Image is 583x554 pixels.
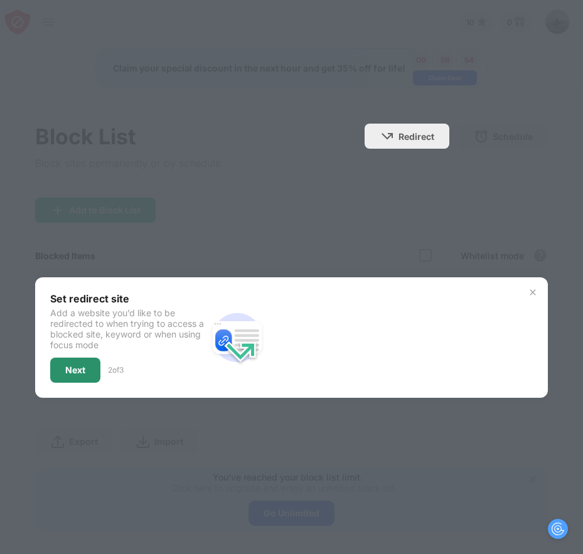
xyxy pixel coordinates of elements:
img: x-button.svg [528,287,538,297]
div: Set redirect site [50,292,207,305]
div: Next [65,365,85,375]
div: Redirect [398,131,434,142]
img: redirect.svg [207,307,267,368]
div: 2 of 3 [108,365,124,375]
div: Add a website you’d like to be redirected to when trying to access a blocked site, keyword or whe... [50,307,207,350]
